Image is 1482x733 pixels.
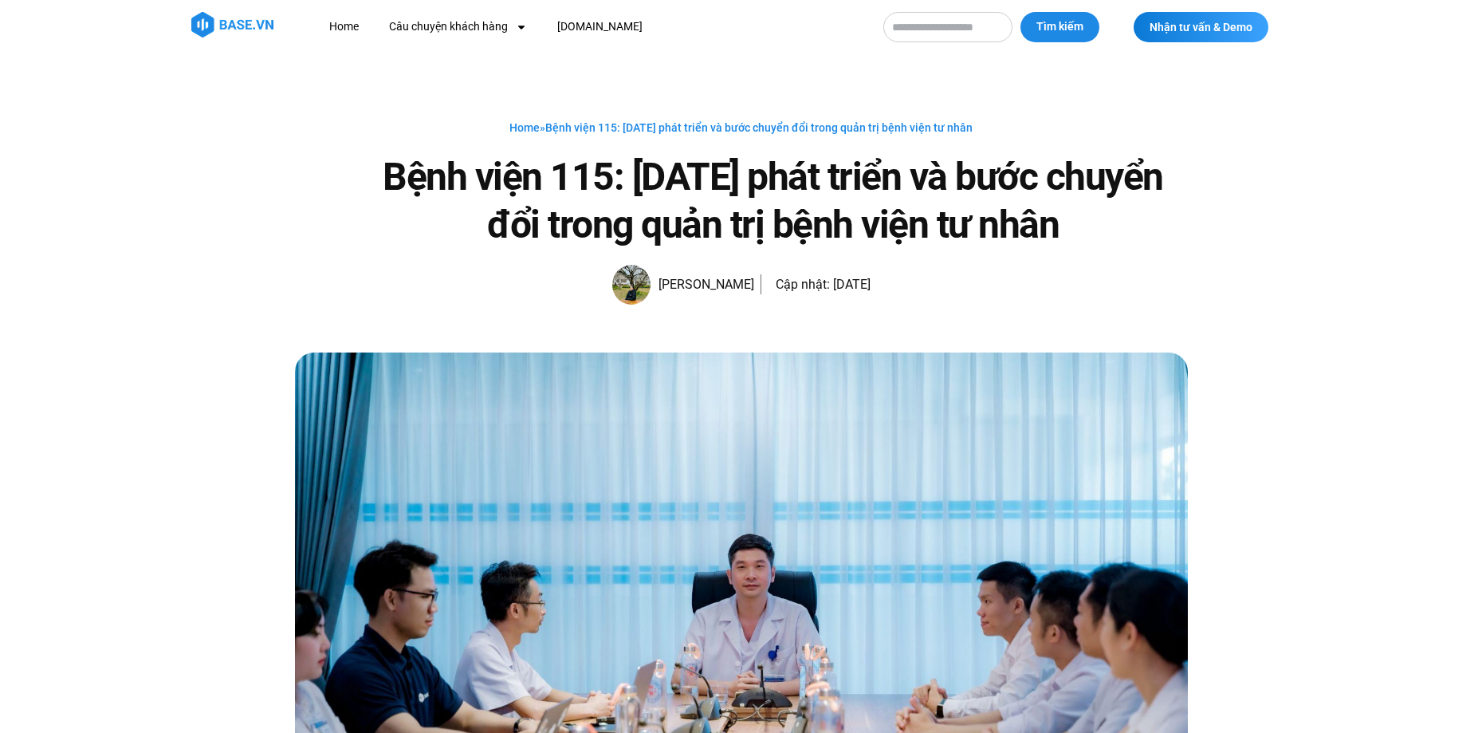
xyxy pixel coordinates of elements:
[776,277,830,292] span: Cập nhật:
[612,265,651,305] img: Picture of Đoàn Đức
[545,121,973,134] span: Bệnh viện 115: [DATE] phát triển và bước chuyển đổi trong quản trị bệnh viện tư nhân
[317,12,371,41] a: Home
[359,153,1188,249] h1: Bệnh viện 115: [DATE] phát triển và bước chuyển đổi trong quản trị bệnh viện tư nhân
[509,121,973,134] span: »
[1150,22,1252,33] span: Nhận tư vấn & Demo
[612,265,754,305] a: Picture of Đoàn Đức [PERSON_NAME]
[545,12,655,41] a: [DOMAIN_NAME]
[377,12,539,41] a: Câu chuyện khách hàng
[1036,19,1083,35] span: Tìm kiếm
[317,12,867,41] nav: Menu
[1134,12,1268,42] a: Nhận tư vấn & Demo
[1020,12,1099,42] button: Tìm kiếm
[651,274,754,296] span: [PERSON_NAME]
[509,121,540,134] a: Home
[833,277,871,292] time: [DATE]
